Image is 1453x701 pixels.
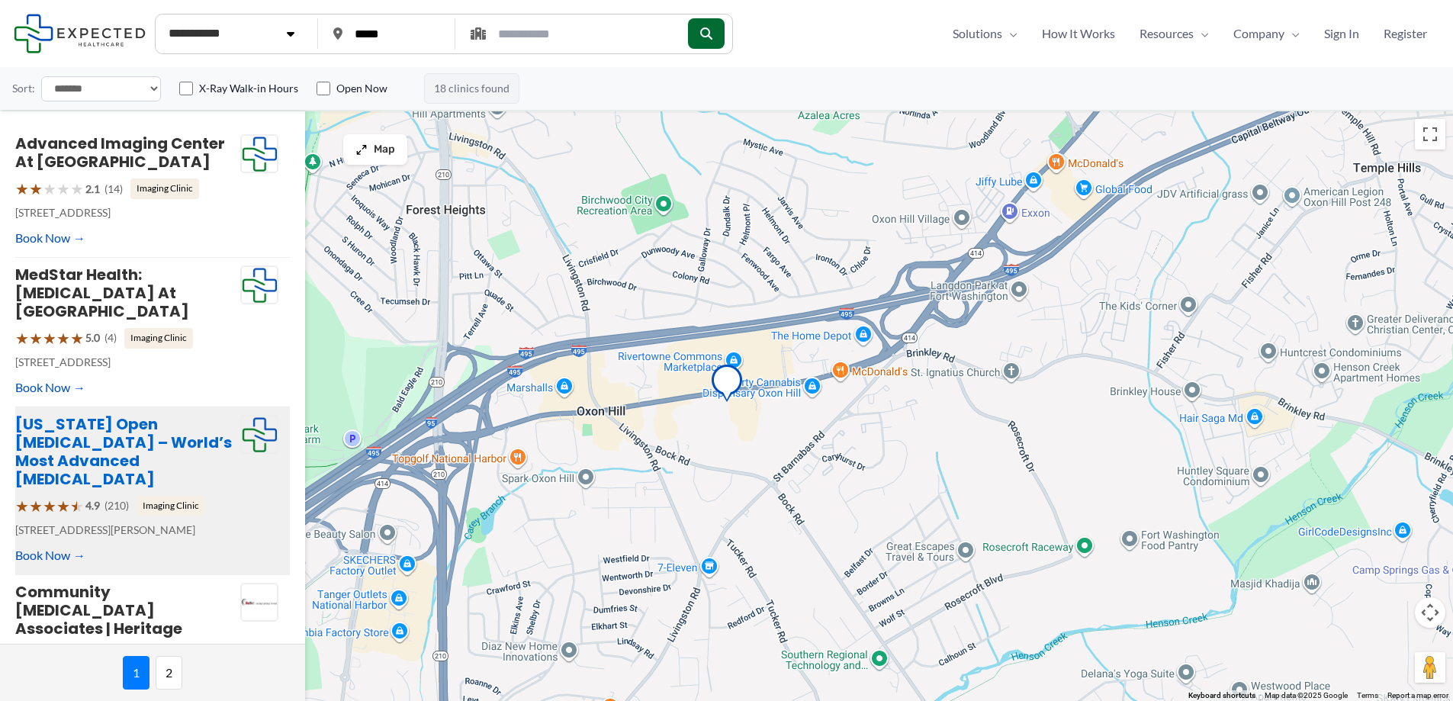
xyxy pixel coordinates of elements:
a: ResourcesMenu Toggle [1127,22,1221,45]
span: Menu Toggle [1002,22,1017,45]
p: [STREET_ADDRESS] [15,203,240,223]
span: ★ [56,642,70,670]
span: ★ [29,642,43,670]
a: MedStar Health: [MEDICAL_DATA] at [GEOGRAPHIC_DATA] [15,264,189,322]
span: ★ [70,642,84,670]
label: X-Ray Walk-in Hours [199,81,298,96]
span: Map [374,143,395,156]
a: Sign In [1312,22,1371,45]
a: Report a map error [1387,691,1448,699]
span: Solutions [953,22,1002,45]
span: Map data ©2025 Google [1265,691,1348,699]
a: Community [MEDICAL_DATA] Associates | Heritage [15,581,182,639]
img: Expected Healthcare Logo [241,266,278,304]
span: Company [1233,22,1284,45]
span: ★ [56,492,70,520]
a: SolutionsMenu Toggle [940,22,1030,45]
span: 2.1 [85,179,100,199]
a: Book Now [15,376,85,399]
span: ★ [29,324,43,352]
span: 5.0 [85,328,100,348]
span: ★ [70,175,84,203]
span: ★ [43,492,56,520]
span: ★ [70,492,84,520]
span: ★ [70,324,84,352]
span: Resources [1140,22,1194,45]
button: Map camera controls [1415,597,1445,628]
a: CompanyMenu Toggle [1221,22,1312,45]
span: How It Works [1042,22,1115,45]
span: (210) [104,496,129,516]
button: Toggle fullscreen view [1415,119,1445,150]
img: Maximize [355,143,368,156]
label: Sort: [12,79,35,98]
label: Open Now [336,81,387,96]
span: ★ [15,492,29,520]
img: Community Radiology Associates | Heritage [241,584,278,622]
span: Imaging Clinic [137,496,205,516]
span: ★ [56,324,70,352]
span: Menu Toggle [1194,22,1209,45]
span: Register [1384,22,1427,45]
img: Expected Healthcare Logo - side, dark font, small [14,14,146,53]
span: 18 clinics found [424,73,519,104]
span: ★ [43,175,56,203]
span: 2 [156,656,182,690]
a: Advanced Imaging Center at [GEOGRAPHIC_DATA] [15,133,225,172]
span: 4.9 [85,496,100,516]
span: ★ [43,324,56,352]
a: Book Now [15,544,85,567]
a: How It Works [1030,22,1127,45]
span: Imaging Clinic [130,178,199,198]
a: Terms (opens in new tab) [1357,691,1378,699]
img: Expected Healthcare Logo [241,416,278,454]
span: ★ [15,175,29,203]
span: (4) [104,328,117,348]
p: [STREET_ADDRESS] [15,352,240,372]
img: Expected Healthcare Logo [241,135,278,173]
span: ★ [29,492,43,520]
button: Keyboard shortcuts [1188,690,1255,701]
button: Drag Pegman onto the map to open Street View [1415,652,1445,683]
button: Map [343,134,407,165]
div: Washington Open MRI &#8211; World&#8217;s Most Advanced MRI [712,365,742,407]
span: (14) [104,179,123,199]
p: [STREET_ADDRESS][PERSON_NAME] [15,520,240,540]
a: Book Now [15,227,85,249]
span: ★ [56,175,70,203]
span: ★ [15,324,29,352]
span: 1 [123,656,149,690]
a: [US_STATE] Open [MEDICAL_DATA] – World’s Most Advanced [MEDICAL_DATA] [15,413,232,490]
span: ★ [43,642,56,670]
span: ★ [15,642,29,670]
a: Register [1371,22,1439,45]
span: Imaging Clinic [124,328,193,348]
span: Sign In [1324,22,1359,45]
span: ★ [29,175,43,203]
span: Menu Toggle [1284,22,1300,45]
